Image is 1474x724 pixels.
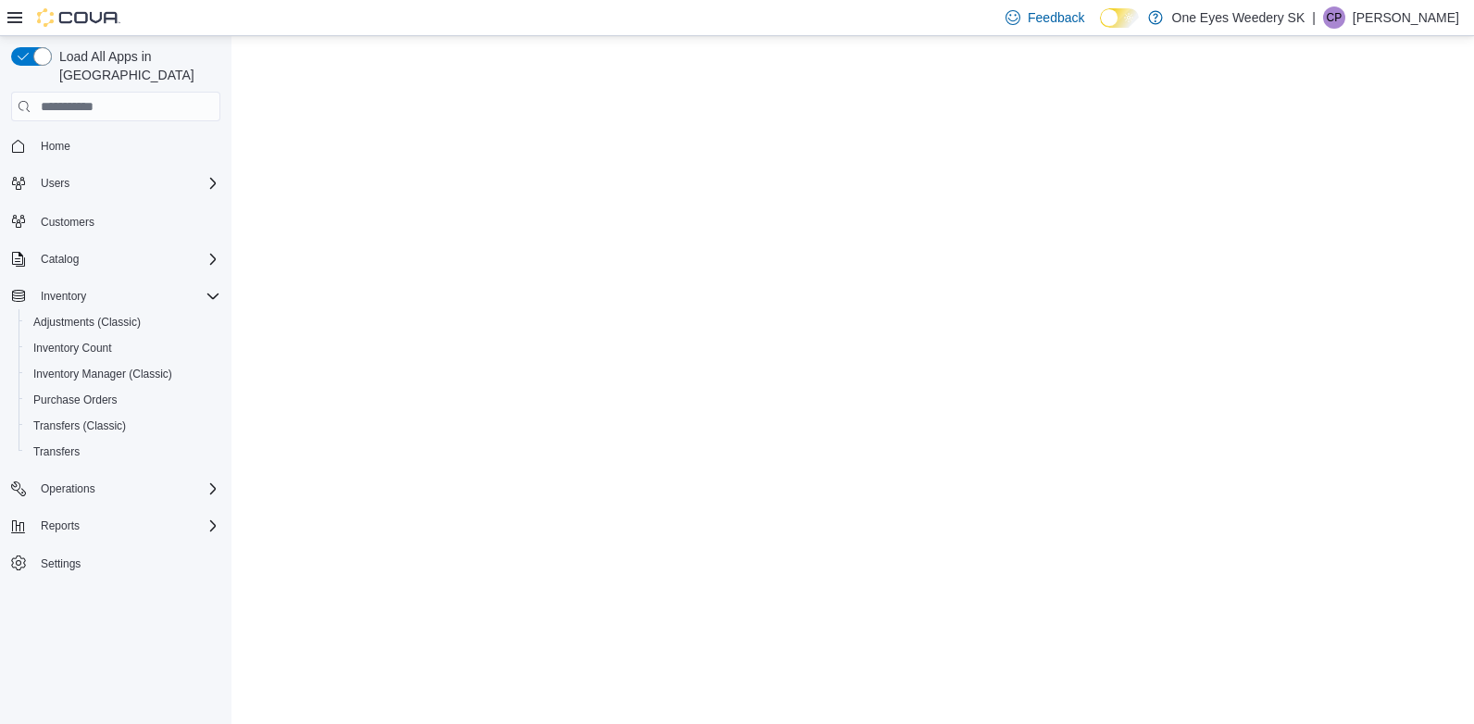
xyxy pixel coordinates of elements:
a: Adjustments (Classic) [26,311,148,333]
button: Operations [4,476,228,502]
button: Purchase Orders [19,387,228,413]
p: One Eyes Weedery SK [1172,6,1305,29]
span: Home [33,134,220,157]
button: Adjustments (Classic) [19,309,228,335]
div: Carol Paulsen [1323,6,1345,29]
span: Settings [41,556,81,571]
span: Transfers [33,444,80,459]
span: Inventory Count [33,341,112,356]
button: Settings [4,550,228,577]
p: | [1312,6,1316,29]
button: Reports [33,515,87,537]
button: Reports [4,513,228,539]
span: Home [41,139,70,154]
span: Users [33,172,220,194]
button: Inventory [33,285,94,307]
input: Dark Mode [1100,8,1139,28]
span: Purchase Orders [33,393,118,407]
span: Catalog [41,252,79,267]
a: Home [33,135,78,157]
span: Reports [33,515,220,537]
a: Transfers (Classic) [26,415,133,437]
span: Adjustments (Classic) [26,311,220,333]
button: Inventory Manager (Classic) [19,361,228,387]
span: Inventory Manager (Classic) [33,367,172,381]
span: Transfers [26,441,220,463]
nav: Complex example [11,125,220,625]
img: Cova [37,8,120,27]
span: Inventory Count [26,337,220,359]
span: Customers [41,215,94,230]
a: Transfers [26,441,87,463]
button: Inventory [4,283,228,309]
span: Operations [41,481,95,496]
span: Customers [33,209,220,232]
button: Customers [4,207,228,234]
button: Inventory Count [19,335,228,361]
button: Users [33,172,77,194]
span: Purchase Orders [26,389,220,411]
a: Customers [33,211,102,233]
span: Reports [41,518,80,533]
span: Adjustments (Classic) [33,315,141,330]
span: Settings [33,552,220,575]
span: Inventory [41,289,86,304]
span: Load All Apps in [GEOGRAPHIC_DATA] [52,47,220,84]
button: Catalog [4,246,228,272]
span: Inventory Manager (Classic) [26,363,220,385]
a: Inventory Count [26,337,119,359]
a: Settings [33,553,88,575]
p: [PERSON_NAME] [1353,6,1459,29]
button: Operations [33,478,103,500]
span: Feedback [1028,8,1084,27]
button: Transfers [19,439,228,465]
span: CP [1327,6,1343,29]
span: Users [41,176,69,191]
span: Transfers (Classic) [26,415,220,437]
button: Transfers (Classic) [19,413,228,439]
span: Catalog [33,248,220,270]
button: Home [4,132,228,159]
button: Users [4,170,228,196]
button: Catalog [33,248,86,270]
a: Purchase Orders [26,389,125,411]
span: Operations [33,478,220,500]
span: Inventory [33,285,220,307]
a: Inventory Manager (Classic) [26,363,180,385]
span: Transfers (Classic) [33,418,126,433]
